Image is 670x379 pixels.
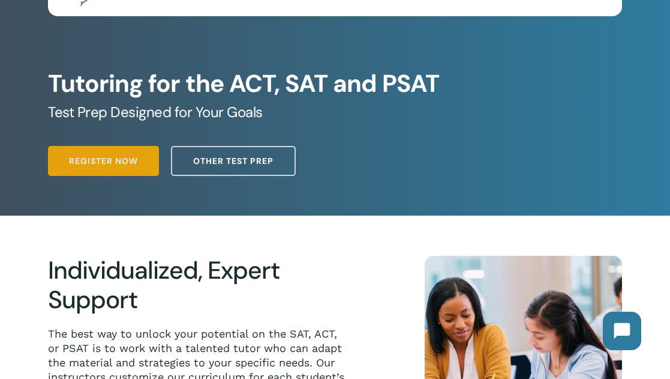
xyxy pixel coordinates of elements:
h2: Individualized, Expert Support [48,256,348,315]
h1: Tutoring for the ACT, SAT and PSAT [48,70,622,99]
span: Register Now [69,155,138,167]
iframe: Chatbot [591,300,653,362]
span: Other Test Prep [193,155,274,167]
a: Register Now [48,146,159,176]
h5: Test Prep Designed for Your Goals [48,103,622,122]
a: Other Test Prep [171,146,296,176]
